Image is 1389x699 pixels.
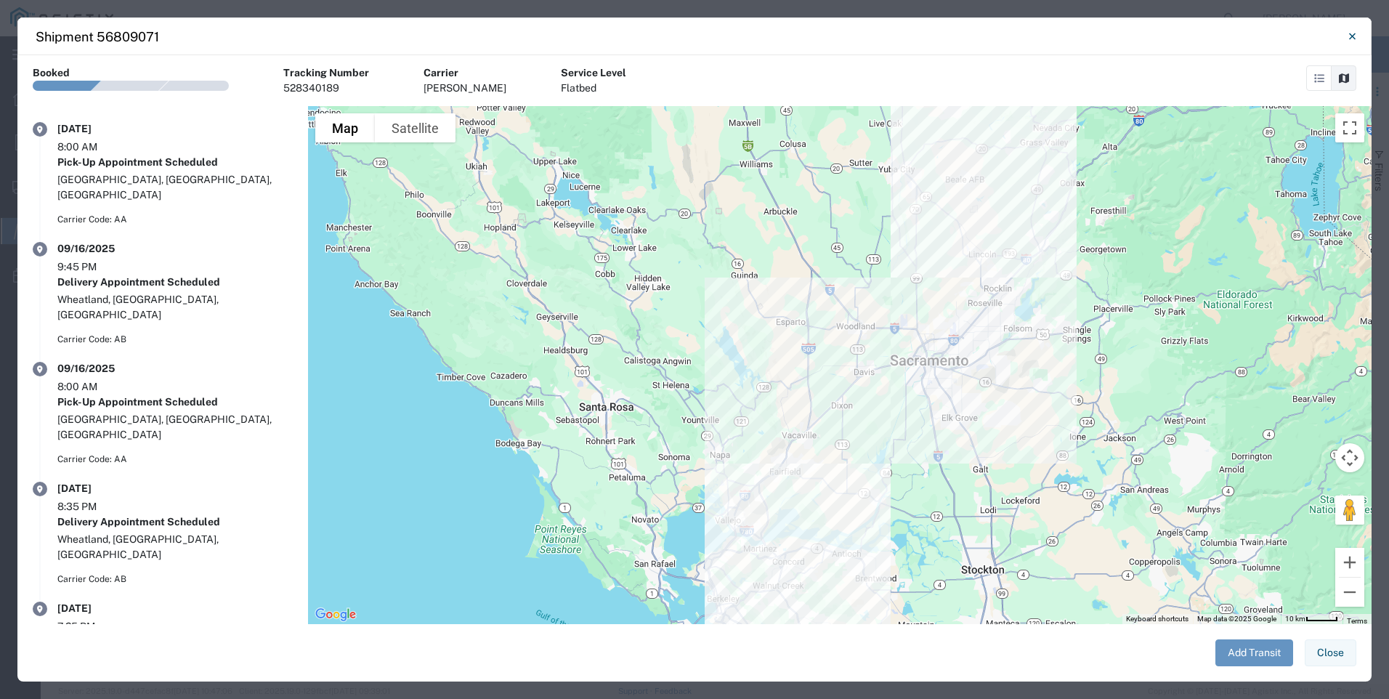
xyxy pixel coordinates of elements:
[57,241,130,256] div: 09/16/2025
[1285,615,1305,623] span: 10 km
[57,573,293,586] div: Carrier Code: AB
[57,379,130,395] div: 8:00 AM
[312,605,360,624] img: Google
[57,172,293,203] div: [GEOGRAPHIC_DATA], [GEOGRAPHIC_DATA], [GEOGRAPHIC_DATA]
[1335,496,1364,525] button: Drag Pegman onto the map to open Street View
[57,481,130,496] div: [DATE]
[57,292,293,323] div: Wheatland, [GEOGRAPHIC_DATA], [GEOGRAPHIC_DATA]
[57,259,130,275] div: 9:45 PM
[57,619,130,634] div: 7:25 PM
[561,81,626,96] div: Flatbed
[1126,614,1188,624] button: Keyboard shortcuts
[283,65,369,81] div: Tracking Number
[561,65,626,81] div: Service Level
[375,113,455,142] button: Show satellite imagery
[57,333,293,346] div: Carrier Code: AB
[312,605,360,624] a: Open this area in Google Maps (opens a new window)
[1197,615,1276,623] span: Map data ©2025 Google
[57,121,130,137] div: [DATE]
[57,601,130,616] div: [DATE]
[36,27,159,47] h4: Shipment 56809071
[57,514,293,530] div: Delivery Appointment Scheduled
[57,395,293,410] div: Pick-Up Appointment Scheduled
[57,412,293,443] div: [GEOGRAPHIC_DATA], [GEOGRAPHIC_DATA], [GEOGRAPHIC_DATA]
[1215,639,1293,666] button: Add Transit
[1335,113,1364,142] button: Toggle fullscreen view
[424,65,506,81] div: Carrier
[57,275,293,290] div: Delivery Appointment Scheduled
[1337,22,1366,51] button: Close
[1281,614,1343,624] button: Map Scale: 10 km per 41 pixels
[283,81,369,96] div: 528340189
[57,140,130,155] div: 8:00 AM
[57,155,293,170] div: Pick-Up Appointment Scheduled
[57,499,130,514] div: 8:35 PM
[57,453,293,466] div: Carrier Code: AA
[57,532,293,562] div: Wheatland, [GEOGRAPHIC_DATA], [GEOGRAPHIC_DATA]
[57,361,130,376] div: 09/16/2025
[1335,443,1364,472] button: Map camera controls
[1335,548,1364,577] button: Zoom in
[57,213,293,226] div: Carrier Code: AA
[1347,617,1367,625] a: Terms
[315,113,375,142] button: Show street map
[33,65,70,81] div: Booked
[1335,578,1364,607] button: Zoom out
[1305,639,1356,666] button: Close
[424,81,506,96] div: [PERSON_NAME]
